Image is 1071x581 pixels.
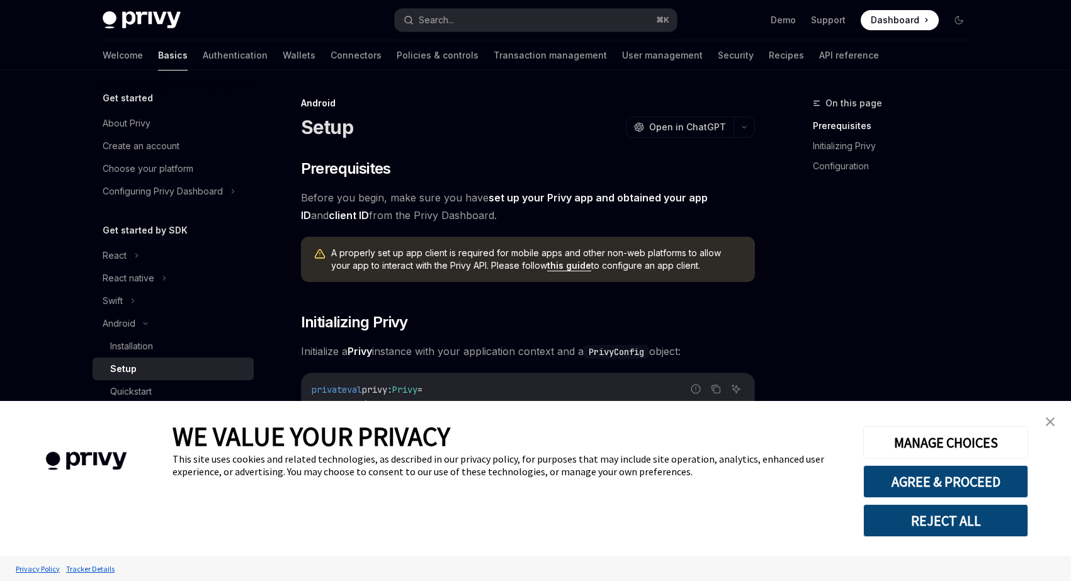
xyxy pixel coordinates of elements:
svg: Warning [314,248,326,261]
div: About Privy [103,116,150,131]
a: API reference [819,40,879,71]
span: ⌘ K [656,15,669,25]
div: Installation [110,339,153,354]
a: set up your Privy app and obtained your app ID [301,191,708,222]
a: Wallets [283,40,315,71]
img: company logo [19,434,154,488]
a: Recipes [769,40,804,71]
a: Configuration [813,156,979,176]
span: Privy. [312,399,342,410]
button: Report incorrect code [688,381,704,397]
span: = [417,384,422,395]
a: Setup [93,358,254,380]
button: Open in ChatGPT [626,116,734,138]
a: Create an account [93,135,254,157]
button: Ask AI [728,381,744,397]
div: React [103,248,127,263]
a: Welcome [103,40,143,71]
div: Android [301,97,755,110]
img: close banner [1046,417,1055,426]
button: Search...⌘K [395,9,677,31]
a: this guide [547,260,591,271]
a: client ID [329,209,369,222]
h5: Get started [103,91,153,106]
a: Basics [158,40,188,71]
span: Initialize a instance with your application context and a object: [301,342,755,360]
a: Tracker Details [63,558,118,580]
div: Create an account [103,138,179,154]
div: Setup [110,361,137,376]
h5: Get started by SDK [103,223,188,238]
span: On this page [825,96,882,111]
span: A properly set up app client is required for mobile apps and other non-web platforms to allow you... [331,247,742,272]
a: Authentication [203,40,268,71]
div: Android [103,316,135,331]
div: Choose your platform [103,161,193,176]
div: Quickstart [110,384,152,399]
button: Toggle dark mode [949,10,969,30]
a: Prerequisites [813,116,979,136]
a: Privacy Policy [13,558,63,580]
span: init [342,399,362,410]
span: Privy [392,384,417,395]
span: Prerequisites [301,159,391,179]
a: Transaction management [494,40,607,71]
a: Installation [93,335,254,358]
div: Configuring Privy Dashboard [103,184,223,199]
a: Policies & controls [397,40,479,71]
span: WE VALUE YOUR PRIVACY [173,420,450,453]
div: Swift [103,293,123,308]
span: Open in ChatGPT [649,121,726,133]
a: Demo [771,14,796,26]
div: React native [103,271,154,286]
h1: Setup [301,116,353,138]
button: MANAGE CHOICES [863,426,1028,459]
a: User management [622,40,703,71]
a: Support [811,14,846,26]
a: Initializing Privy [813,136,979,156]
button: REJECT ALL [863,504,1028,537]
span: Before you begin, make sure you have and from the Privy Dashboard. [301,189,755,224]
button: AGREE & PROCEED [863,465,1028,498]
span: privy: [362,384,392,395]
span: Initializing Privy [301,312,408,332]
strong: Privy [348,345,372,358]
img: dark logo [103,11,181,29]
span: ( [362,399,367,410]
a: Quickstart [93,380,254,403]
div: Search... [419,13,454,28]
a: Security [718,40,754,71]
span: Dashboard [871,14,919,26]
code: PrivyConfig [584,345,649,359]
button: Copy the contents from the code block [708,381,724,397]
span: private [312,384,347,395]
a: Dashboard [861,10,939,30]
div: This site uses cookies and related technologies, as described in our privacy policy, for purposes... [173,453,844,478]
a: About Privy [93,112,254,135]
span: val [347,384,362,395]
a: Connectors [331,40,382,71]
a: Choose your platform [93,157,254,180]
a: close banner [1038,409,1063,434]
